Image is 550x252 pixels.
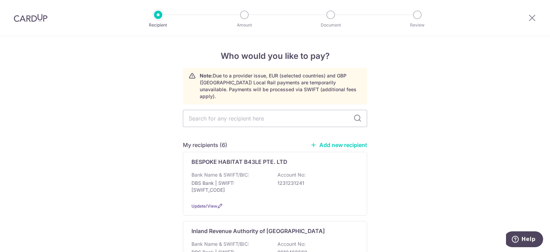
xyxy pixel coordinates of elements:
p: DBS Bank | SWIFT: [SWIFT_CODE] [191,180,268,193]
a: Update/View [191,203,217,209]
p: BESPOKE HABITAT B43LE PTE. LTD [191,158,287,166]
p: Document [305,22,356,29]
p: 1231231241 [277,180,354,187]
p: Recipient [133,22,184,29]
p: Amount [219,22,270,29]
input: Search for any recipient here [183,110,367,127]
a: Add new recipient [310,141,367,148]
p: Account No: [277,171,306,178]
p: Inland Revenue Authority of [GEOGRAPHIC_DATA] [191,227,325,235]
h4: Who would you like to pay? [183,50,367,62]
p: Bank Name & SWIFT/BIC: [191,241,249,248]
strong: Note: [200,73,213,78]
iframe: Opens a widget where you can find more information [506,231,543,249]
p: Bank Name & SWIFT/BIC: [191,171,249,178]
p: Due to a provider issue, EUR (selected countries) and GBP ([GEOGRAPHIC_DATA]) Local Rail payments... [200,72,361,100]
img: CardUp [14,14,47,22]
p: Account No: [277,241,306,248]
p: Review [392,22,443,29]
h5: My recipients (6) [183,141,227,149]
